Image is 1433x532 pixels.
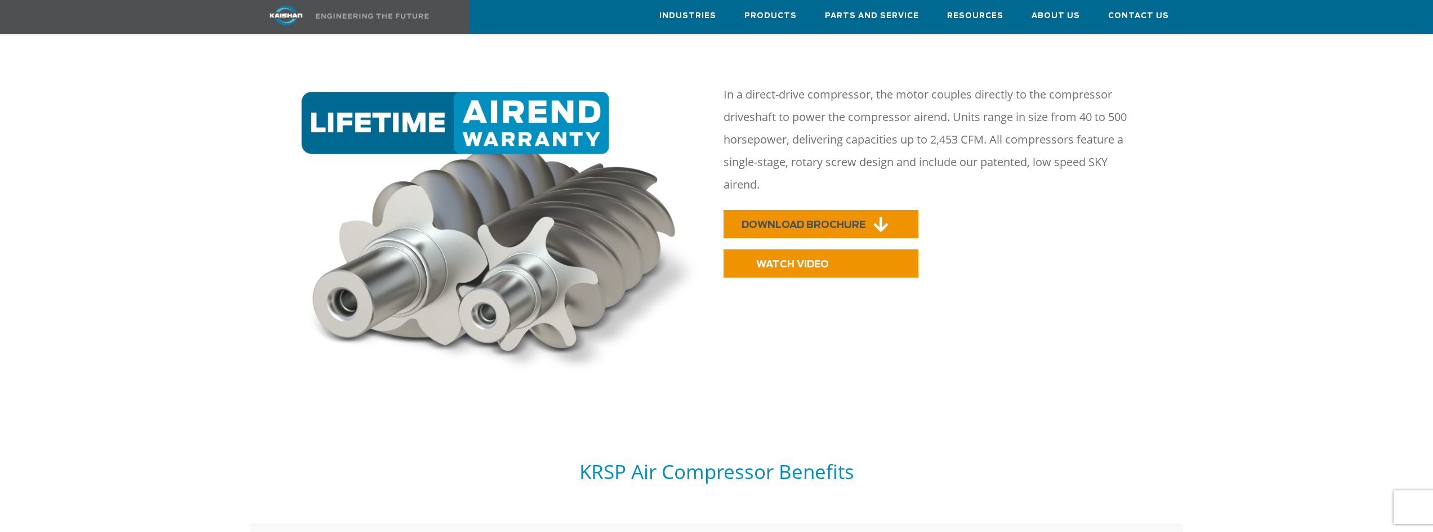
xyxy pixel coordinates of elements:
img: warranty [296,92,710,380]
span: Parts and Service [825,10,919,23]
img: kaishan logo [244,6,328,25]
span: Contact Us [1108,10,1169,23]
span: Products [744,10,797,23]
span: WATCH VIDEO [756,260,829,269]
span: Resources [947,10,1003,23]
span: Industries [659,10,716,23]
a: DOWNLOAD BROCHURE [724,210,918,238]
img: Engineering the future [316,14,428,19]
h5: KRSP Air Compressor Benefits [251,459,1183,484]
a: About Us [1032,1,1080,31]
p: In a direct-drive compressor, the motor couples directly to the compressor driveshaft to power th... [724,83,1145,196]
a: Industries [659,1,716,31]
span: DOWNLOAD BROCHURE [742,220,865,230]
a: WATCH VIDEO [724,249,918,278]
a: Products [744,1,797,31]
a: Parts and Service [825,1,919,31]
span: About Us [1032,10,1080,23]
a: Contact Us [1108,1,1169,31]
a: Resources [947,1,1003,31]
